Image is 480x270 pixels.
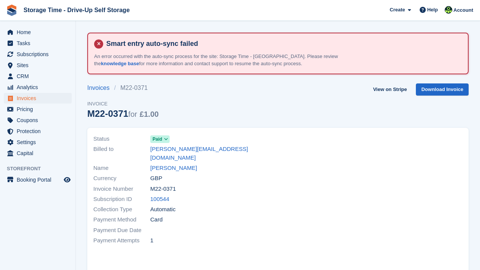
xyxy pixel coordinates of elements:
[370,83,410,96] a: View on Stripe
[150,185,176,193] span: M22-0371
[4,60,72,71] a: menu
[7,165,76,173] span: Storefront
[416,83,469,96] a: Download Invoice
[150,205,176,214] span: Automatic
[150,236,153,245] span: 1
[4,93,72,104] a: menu
[17,71,62,82] span: CRM
[17,115,62,126] span: Coupons
[4,49,72,60] a: menu
[4,71,72,82] a: menu
[6,5,17,16] img: stora-icon-8386f47178a22dfd0bd8f6a31ec36ba5ce8667c1dd55bd0f319d3a0aa187defe.svg
[4,82,72,93] a: menu
[17,49,62,60] span: Subscriptions
[17,148,62,159] span: Capital
[150,174,162,183] span: GBP
[87,83,114,93] a: Invoices
[87,108,159,119] div: M22-0371
[94,53,360,67] p: An error occurred with the auto-sync process for the site: Storage Time - [GEOGRAPHIC_DATA]. Plea...
[4,104,72,115] a: menu
[153,136,162,143] span: Paid
[445,6,452,14] img: Laaibah Sarwar
[93,205,150,214] span: Collection Type
[150,135,170,143] a: Paid
[4,174,72,185] a: menu
[17,82,62,93] span: Analytics
[103,39,462,48] h4: Smart entry auto-sync failed
[93,195,150,204] span: Subscription ID
[150,215,163,224] span: Card
[93,185,150,193] span: Invoice Number
[17,104,62,115] span: Pricing
[17,126,62,137] span: Protection
[17,60,62,71] span: Sites
[4,38,72,49] a: menu
[150,164,197,173] a: [PERSON_NAME]
[150,145,274,162] a: [PERSON_NAME][EMAIL_ADDRESS][DOMAIN_NAME]
[17,137,62,148] span: Settings
[140,110,159,118] span: £1.00
[87,100,159,108] span: Invoice
[4,126,72,137] a: menu
[390,6,405,14] span: Create
[93,236,150,245] span: Payment Attempts
[93,145,150,162] span: Billed to
[93,215,150,224] span: Payment Method
[93,135,150,143] span: Status
[93,226,150,235] span: Payment Due Date
[93,174,150,183] span: Currency
[17,27,62,38] span: Home
[63,175,72,184] a: Preview store
[17,93,62,104] span: Invoices
[4,27,72,38] a: menu
[17,174,62,185] span: Booking Portal
[128,110,137,118] span: for
[150,195,169,204] a: 100544
[4,148,72,159] a: menu
[93,164,150,173] span: Name
[427,6,438,14] span: Help
[17,38,62,49] span: Tasks
[4,115,72,126] a: menu
[453,6,473,14] span: Account
[20,4,133,16] a: Storage Time - Drive-Up Self Storage
[101,61,139,66] a: knowledge base
[4,137,72,148] a: menu
[87,83,159,93] nav: breadcrumbs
